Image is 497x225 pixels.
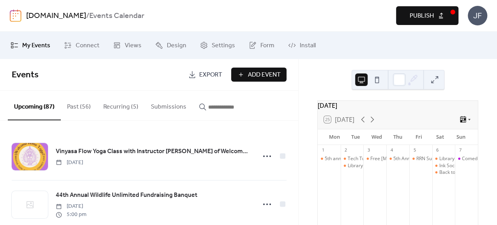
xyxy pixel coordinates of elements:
span: Vinyasa Flow Yoga Class with Instructor [PERSON_NAME] of Welcome Home Yoga [56,147,251,156]
div: Free Covid-19 at-home testing kits [363,155,386,162]
span: Install [300,41,316,50]
button: Submissions [145,91,193,120]
div: Sun [451,129,472,145]
div: 1 [320,147,326,153]
a: Connect [58,35,105,56]
span: Events [12,66,39,84]
span: [DATE] [56,202,87,211]
span: [DATE] [56,159,83,167]
div: [DATE] [318,101,478,110]
button: Past (56) [61,91,97,120]
div: Library of Things [432,155,455,162]
div: JF [468,6,487,25]
div: Back to School Open House [432,169,455,176]
a: Export [182,68,228,82]
div: 5 [412,147,417,153]
span: Design [167,41,186,50]
span: 5:00 pm [56,211,87,219]
div: Library of Things [341,162,364,169]
b: Events Calendar [89,9,144,23]
span: Publish [410,11,434,21]
button: Recurring (5) [97,91,145,120]
a: Vinyasa Flow Yoga Class with Instructor [PERSON_NAME] of Welcome Home Yoga [56,146,251,157]
img: logo [10,9,21,22]
span: Connect [76,41,99,50]
div: 6 [435,147,440,153]
div: 3 [366,147,371,153]
button: Add Event [231,68,287,82]
div: Ink Society [439,162,462,169]
div: Ink Society [432,162,455,169]
a: Settings [194,35,241,56]
b: / [86,9,89,23]
div: Thu [387,129,408,145]
div: 5th annual [DATE] Celebration [325,155,391,162]
div: Tue [345,129,366,145]
div: Wed [366,129,387,145]
a: Design [149,35,192,56]
div: 7 [457,147,463,153]
div: Library of Things [348,162,384,169]
div: Free [MEDICAL_DATA] at-home testing kits [370,155,463,162]
div: 4 [389,147,394,153]
span: Views [125,41,141,50]
a: Views [107,35,147,56]
a: [DOMAIN_NAME] [26,9,86,23]
div: Tech Tuesdays [341,155,364,162]
div: Library of Things [439,155,475,162]
button: Upcoming (87) [8,91,61,120]
div: Comedian Tyler Fowler at Island Resort and Casino Club 41 [455,155,478,162]
div: Fri [409,129,430,145]
span: Settings [212,41,235,50]
button: Publish [396,6,458,25]
div: 5th Annual Monarchs Blessing Ceremony [386,155,409,162]
a: Install [282,35,322,56]
span: My Events [22,41,50,50]
div: Tech Tuesdays [348,155,380,162]
a: My Events [5,35,56,56]
span: Add Event [248,70,281,80]
div: 5th Annual Monarchs Blessing Ceremony [393,155,483,162]
span: Form [260,41,274,50]
div: 2 [343,147,349,153]
a: 44th Annual Wildlife Unlimited Fundraising Banquet [56,190,197,200]
div: Sat [430,129,451,145]
div: RRN Super Sale [409,155,432,162]
a: Form [243,35,280,56]
div: 5th annual Labor Day Celebration [318,155,341,162]
div: RRN Super Sale [416,155,450,162]
div: Mon [324,129,345,145]
span: Export [199,70,222,80]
